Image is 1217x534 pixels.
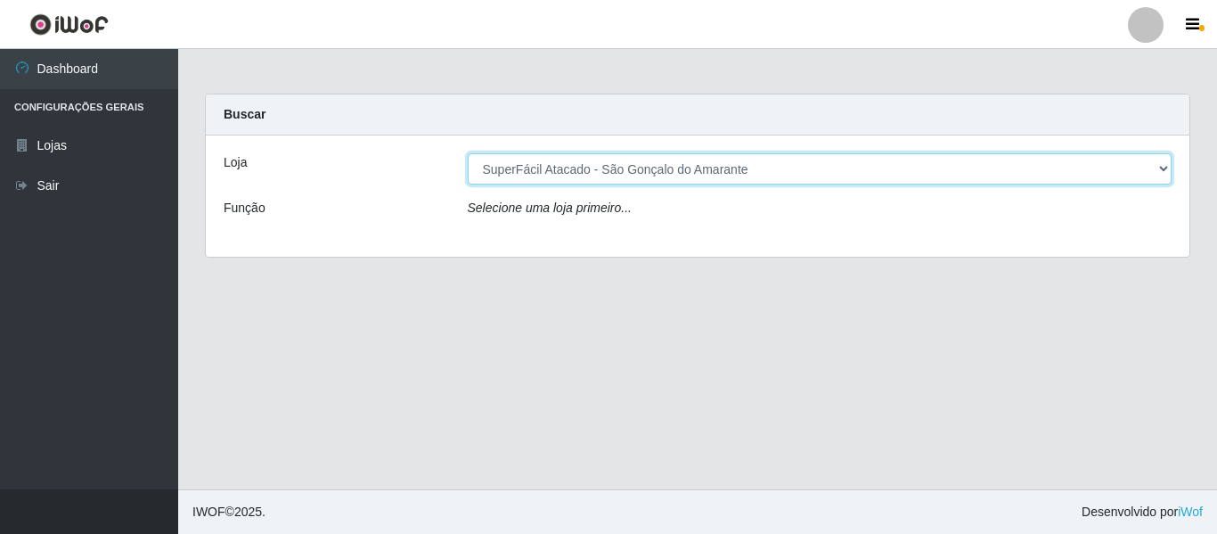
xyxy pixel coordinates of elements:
[192,503,265,522] span: © 2025 .
[29,13,109,36] img: CoreUI Logo
[224,107,265,121] strong: Buscar
[1082,503,1203,522] span: Desenvolvido por
[468,201,632,215] i: Selecione uma loja primeiro...
[224,153,247,172] label: Loja
[192,505,225,519] span: IWOF
[224,199,265,218] label: Função
[1178,505,1203,519] a: iWof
